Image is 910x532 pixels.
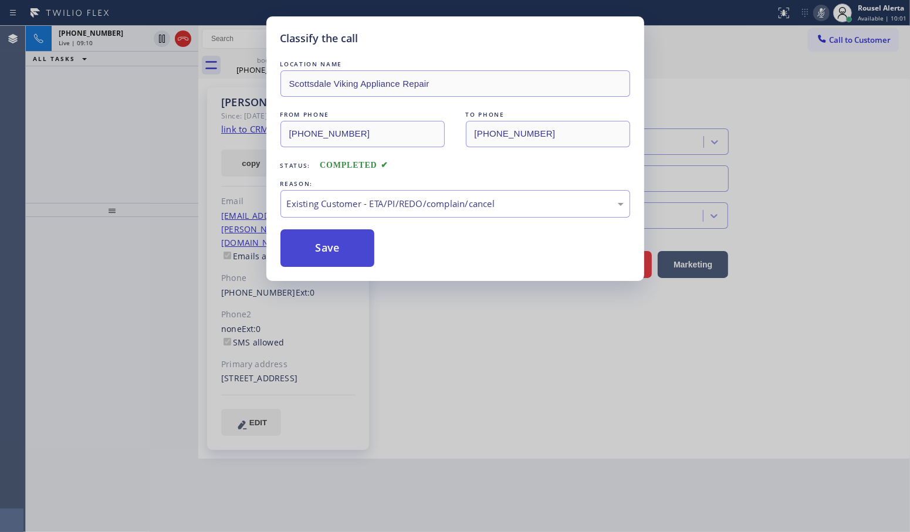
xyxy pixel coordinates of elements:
span: COMPLETED [320,161,388,170]
div: REASON: [280,178,630,190]
div: Existing Customer - ETA/PI/REDO/complain/cancel [287,197,624,211]
button: Save [280,229,375,267]
span: Status: [280,161,311,170]
h5: Classify the call [280,31,358,46]
div: LOCATION NAME [280,58,630,70]
input: To phone [466,121,630,147]
div: TO PHONE [466,109,630,121]
div: FROM PHONE [280,109,445,121]
input: From phone [280,121,445,147]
